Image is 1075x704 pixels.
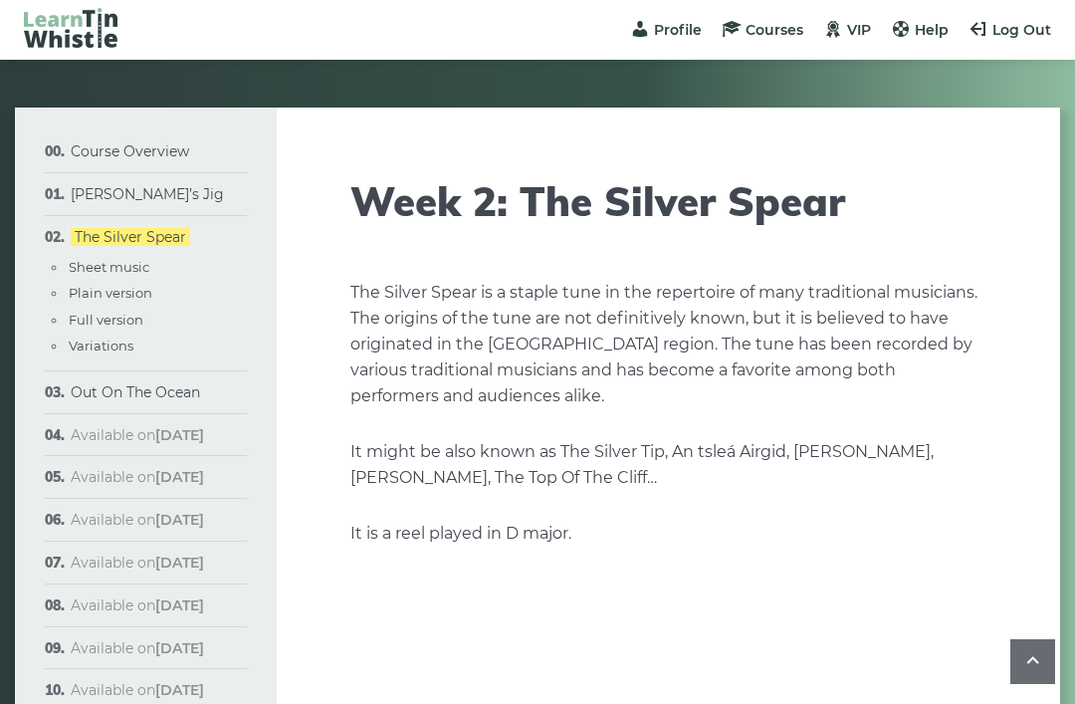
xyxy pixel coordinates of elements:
p: It might be also known as The Silver Tip, An tsleá Airgid, [PERSON_NAME], [PERSON_NAME], The Top ... [350,439,985,491]
a: VIP [823,21,871,39]
span: VIP [847,21,871,39]
span: Available on [71,596,204,614]
a: Profile [630,21,702,39]
span: Help [915,21,949,39]
a: Help [891,21,949,39]
strong: [DATE] [155,468,204,486]
span: Available on [71,681,204,699]
img: LearnTinWhistle.com [24,8,117,48]
span: Available on [71,511,204,529]
a: Log Out [968,21,1051,39]
a: Full version [69,312,143,328]
span: Log Out [992,21,1051,39]
a: Course Overview [71,142,189,160]
a: Sheet music [69,259,149,275]
p: It is a reel played in D major. [350,521,985,547]
strong: [DATE] [155,596,204,614]
strong: [DATE] [155,511,204,529]
strong: [DATE] [155,681,204,699]
span: Available on [71,639,204,657]
a: The Silver Spear [71,228,190,246]
a: Variations [69,338,133,353]
a: [PERSON_NAME]’s Jig [71,185,224,203]
p: The Silver Spear is a staple tune in the repertoire of many traditional musicians. The origins of... [350,280,985,409]
a: Courses [722,21,803,39]
strong: [DATE] [155,639,204,657]
span: Available on [71,426,204,444]
strong: [DATE] [155,426,204,444]
span: Available on [71,554,204,572]
a: Plain version [69,285,152,301]
h1: Week 2: The Silver Spear [350,177,985,225]
strong: [DATE] [155,554,204,572]
span: Profile [654,21,702,39]
a: Out On The Ocean [71,383,200,401]
span: Available on [71,468,204,486]
span: Courses [746,21,803,39]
